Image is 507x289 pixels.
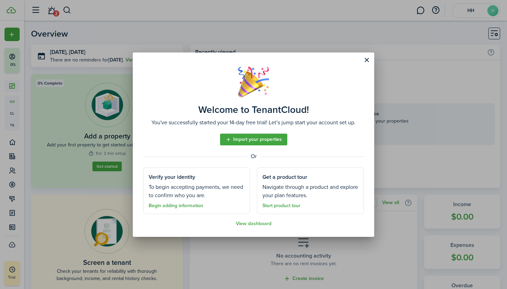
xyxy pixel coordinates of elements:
well-done-section-description: Navigate through a product and explore your plan features. [262,183,358,200]
a: Start product tour [262,203,300,209]
a: Begin adding information [149,203,203,209]
well-done-section-title: Get a product tour [262,173,307,181]
well-done-description: You've successfully started your 14-day free trial! Let’s jump start your account set up. [151,118,356,127]
well-done-section-title: Verify your identity [149,173,195,181]
well-done-separator: Or [143,152,364,161]
a: Import your properties [220,134,287,145]
well-done-section-description: To begin accepting payments, we need to confirm who you are. [149,183,245,200]
a: View dashboard [236,221,271,227]
img: Well done! [238,66,269,97]
button: Close modal [361,54,372,66]
well-done-title: Welcome to TenantCloud! [198,104,309,115]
